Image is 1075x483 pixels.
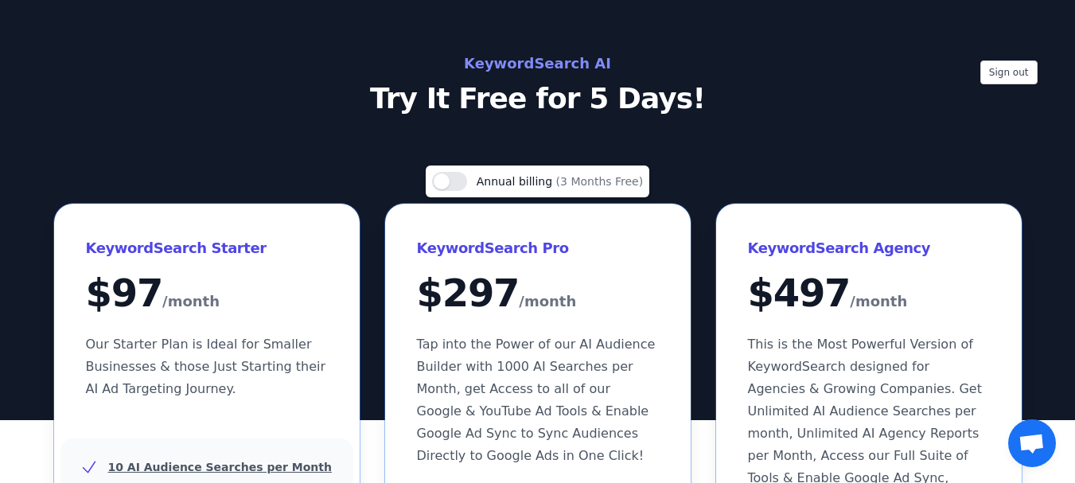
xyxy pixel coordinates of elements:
[86,236,328,261] h3: KeywordSearch Starter
[417,337,656,463] span: Tap into the Power of our AI Audience Builder with 1000 AI Searches per Month, get Access to all ...
[519,289,576,314] span: /month
[556,175,644,188] span: (3 Months Free)
[417,274,659,314] div: $ 297
[181,83,894,115] p: Try It Free for 5 Days!
[108,461,332,473] u: 10 AI Audience Searches per Month
[477,175,556,188] span: Annual billing
[86,274,328,314] div: $ 97
[162,289,220,314] span: /month
[181,51,894,76] h2: KeywordSearch AI
[748,236,990,261] h3: KeywordSearch Agency
[850,289,907,314] span: /month
[417,236,659,261] h3: KeywordSearch Pro
[748,274,990,314] div: $ 497
[86,337,326,396] span: Our Starter Plan is Ideal for Smaller Businesses & those Just Starting their AI Ad Targeting Jour...
[980,60,1038,84] button: Sign out
[1008,419,1056,467] div: Открытый чат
